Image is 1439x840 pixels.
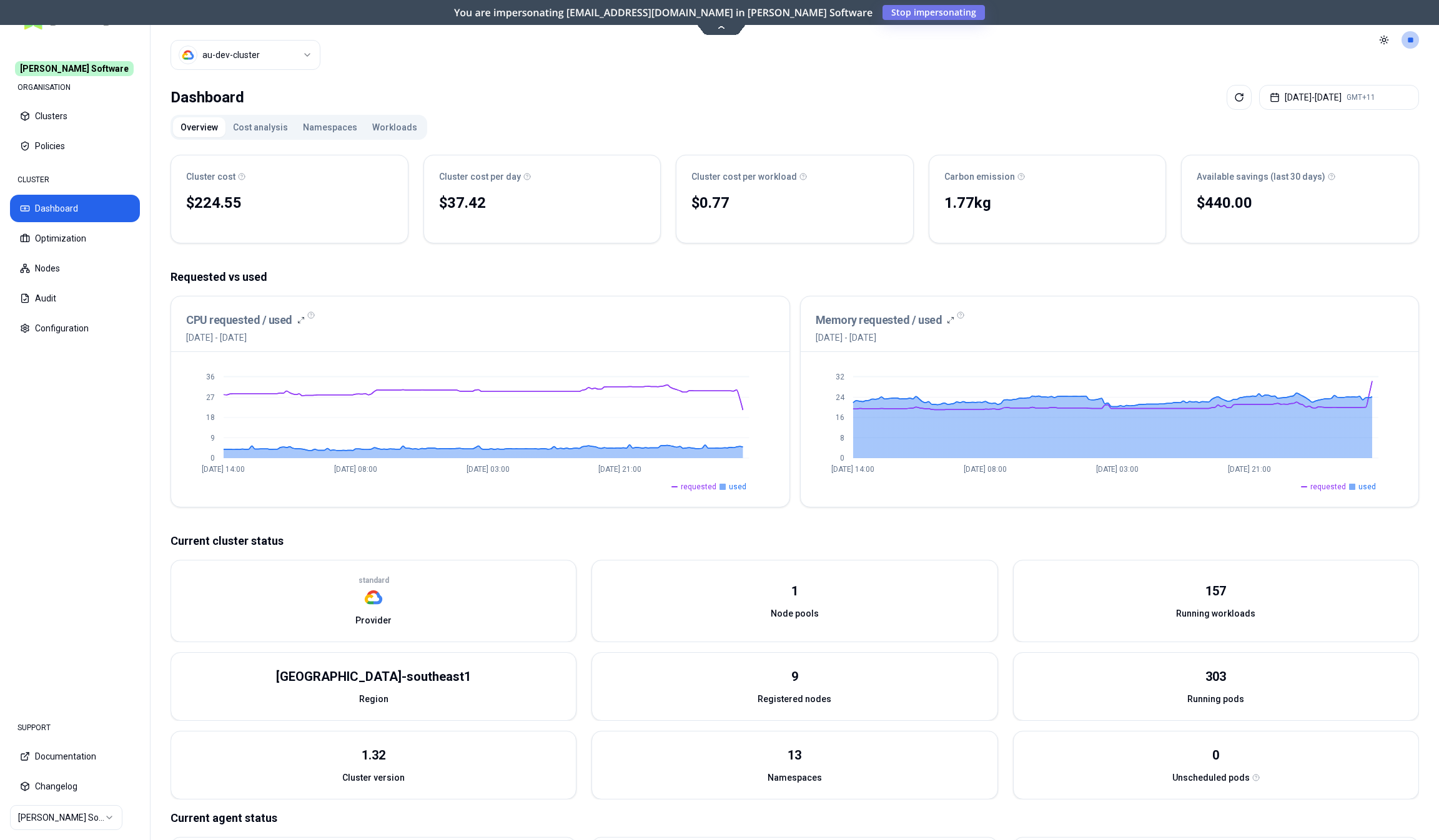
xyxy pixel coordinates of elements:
tspan: [DATE] 08:00 [964,465,1007,474]
button: Optimization [10,225,140,252]
span: Running pods [1187,693,1244,705]
button: Namespaces [295,117,365,137]
span: used [1358,482,1376,492]
button: Configuration [10,315,140,342]
button: Audit [10,285,140,312]
div: au-dev-cluster [202,49,260,61]
h3: CPU requested / used [186,311,292,329]
p: standard [359,575,389,585]
span: Provider [355,614,392,627]
tspan: [DATE] 14:00 [202,465,245,474]
tspan: [DATE] 21:00 [598,465,641,474]
div: 13 [788,746,801,764]
div: CLUSTER [10,167,140,192]
tspan: [DATE] 21:00 [1228,465,1271,474]
div: $37.42 [439,193,646,213]
button: Clusters [10,102,140,130]
tspan: [DATE] 03:00 [467,465,510,474]
p: Requested vs used [171,268,1419,286]
tspan: 27 [206,393,215,402]
div: $440.00 [1197,193,1403,213]
span: requested [1310,482,1346,492]
div: Cluster cost per day [439,170,646,183]
div: [GEOGRAPHIC_DATA]-southeast1 [276,668,471,685]
div: 303 [1205,668,1226,685]
button: Nodes [10,255,140,282]
span: [PERSON_NAME] Software [15,61,134,76]
button: Workloads [365,117,425,137]
div: Available savings (last 30 days) [1197,170,1403,183]
div: 0 [1212,746,1219,764]
div: ORGANISATION [10,75,140,100]
div: australia-southeast1 [276,668,471,685]
tspan: [DATE] 14:00 [831,465,874,474]
span: used [729,482,746,492]
div: 1 [791,582,798,600]
div: SUPPORT [10,715,140,740]
span: Running workloads [1176,607,1255,620]
div: $0.77 [691,193,898,213]
div: 9 [791,668,798,685]
div: 157 [1205,582,1226,600]
span: requested [681,482,716,492]
button: Documentation [10,743,140,770]
span: Region [359,693,388,705]
tspan: 18 [206,413,215,422]
tspan: 9 [210,434,215,442]
div: Cluster cost [186,170,393,183]
span: Unscheduled pods [1172,771,1250,784]
button: [DATE]-[DATE]GMT+11 [1259,85,1419,110]
button: Cost analysis [225,117,295,137]
img: gcp [182,49,194,61]
tspan: [DATE] 03:00 [1095,465,1139,474]
tspan: 24 [835,393,844,402]
div: $224.55 [186,193,393,213]
div: 1.32 [362,746,385,764]
button: Select a value [171,40,320,70]
span: [DATE] - [DATE] [186,331,305,344]
div: Dashboard [171,85,244,110]
button: Dashboard [10,195,140,222]
span: GMT+11 [1347,92,1375,102]
tspan: 32 [835,373,844,381]
p: Current cluster status [171,532,1419,550]
div: Cluster cost per workload [691,170,898,183]
tspan: 0 [839,454,844,462]
tspan: [DATE] 08:00 [334,465,377,474]
h3: Memory requested / used [816,311,942,329]
span: Cluster version [342,771,405,784]
img: gcp [364,588,383,607]
span: Namespaces [768,771,822,784]
tspan: 36 [206,373,215,381]
p: Current agent status [171,809,1419,827]
div: Carbon emission [944,170,1151,183]
div: 1.77 kg [944,193,1151,213]
tspan: 8 [839,434,844,442]
span: Registered nodes [758,693,831,705]
tspan: 16 [835,413,844,422]
span: [DATE] - [DATE] [816,331,955,344]
button: Overview [173,117,225,137]
span: Node pools [771,607,819,620]
tspan: 0 [210,454,215,462]
div: gcp [359,575,389,607]
button: Changelog [10,773,140,800]
button: Policies [10,132,140,160]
